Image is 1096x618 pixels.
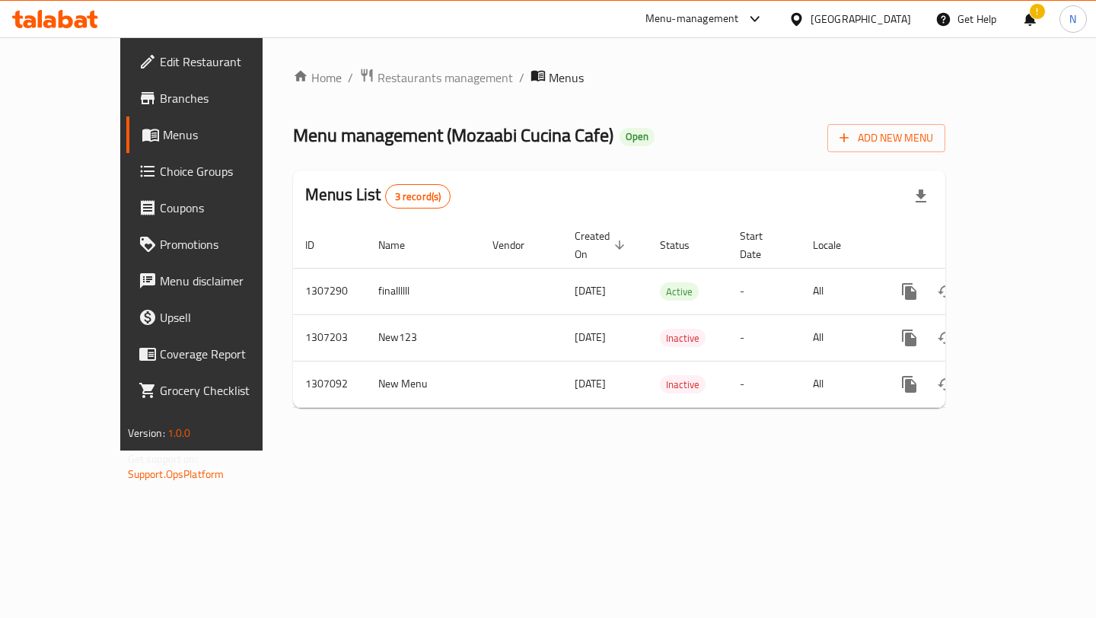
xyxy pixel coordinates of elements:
[386,190,451,204] span: 3 record(s)
[293,268,366,314] td: 1307290
[660,329,706,347] div: Inactive
[160,89,291,107] span: Branches
[660,282,699,301] div: Active
[160,162,291,180] span: Choice Groups
[728,268,801,314] td: -
[928,273,964,310] button: Change Status
[879,222,1050,269] th: Actions
[728,361,801,407] td: -
[126,299,303,336] a: Upsell
[660,236,709,254] span: Status
[575,281,606,301] span: [DATE]
[891,366,928,403] button: more
[827,124,945,152] button: Add New Menu
[126,336,303,372] a: Coverage Report
[385,184,451,209] div: Total records count
[740,227,782,263] span: Start Date
[366,314,480,361] td: New123
[160,381,291,400] span: Grocery Checklist
[160,272,291,290] span: Menu disclaimer
[348,68,353,87] li: /
[801,268,879,314] td: All
[126,372,303,409] a: Grocery Checklist
[645,10,739,28] div: Menu-management
[128,423,165,443] span: Version:
[728,314,801,361] td: -
[928,320,964,356] button: Change Status
[126,153,303,190] a: Choice Groups
[126,43,303,80] a: Edit Restaurant
[126,263,303,299] a: Menu disclaimer
[160,199,291,217] span: Coupons
[928,366,964,403] button: Change Status
[293,68,945,88] nav: breadcrumb
[293,118,613,152] span: Menu management ( Mozaabi Cucina Cafe )
[366,268,480,314] td: finallllll
[801,314,879,361] td: All
[160,53,291,71] span: Edit Restaurant
[519,68,524,87] li: /
[160,345,291,363] span: Coverage Report
[811,11,911,27] div: [GEOGRAPHIC_DATA]
[160,235,291,253] span: Promotions
[660,330,706,347] span: Inactive
[126,116,303,153] a: Menus
[813,236,861,254] span: Locale
[126,190,303,226] a: Coupons
[305,183,451,209] h2: Menus List
[359,68,513,88] a: Restaurants management
[575,227,629,263] span: Created On
[163,126,291,144] span: Menus
[305,236,334,254] span: ID
[128,449,198,469] span: Get support on:
[378,68,513,87] span: Restaurants management
[128,464,225,484] a: Support.OpsPlatform
[293,361,366,407] td: 1307092
[293,68,342,87] a: Home
[891,320,928,356] button: more
[293,314,366,361] td: 1307203
[293,222,1050,408] table: enhanced table
[1069,11,1076,27] span: N
[660,375,706,393] div: Inactive
[903,178,939,215] div: Export file
[575,327,606,347] span: [DATE]
[660,376,706,393] span: Inactive
[378,236,425,254] span: Name
[840,129,933,148] span: Add New Menu
[160,308,291,327] span: Upsell
[801,361,879,407] td: All
[575,374,606,393] span: [DATE]
[620,128,655,146] div: Open
[126,80,303,116] a: Branches
[549,68,584,87] span: Menus
[167,423,191,443] span: 1.0.0
[492,236,544,254] span: Vendor
[660,283,699,301] span: Active
[126,226,303,263] a: Promotions
[366,361,480,407] td: New Menu
[891,273,928,310] button: more
[620,130,655,143] span: Open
